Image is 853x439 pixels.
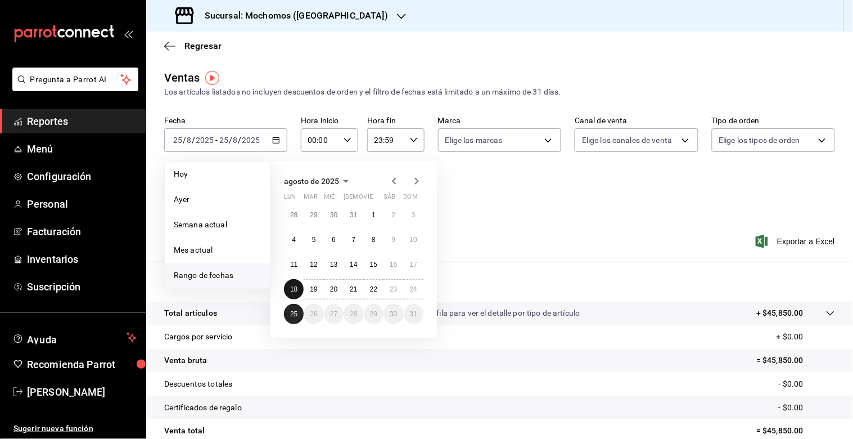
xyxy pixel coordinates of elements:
input: -- [173,136,183,145]
button: 28 de agosto de 2025 [344,304,363,324]
abbr: martes [304,193,317,205]
abbr: 9 de agosto de 2025 [391,236,395,244]
button: 9 de agosto de 2025 [383,230,403,250]
abbr: 16 de agosto de 2025 [390,261,397,268]
abbr: 6 de agosto de 2025 [332,236,336,244]
div: Los artículos listados no incluyen descuentos de orden y el filtro de fechas está limitado a un m... [164,86,835,98]
abbr: 8 de agosto de 2025 [372,236,376,244]
button: 24 de agosto de 2025 [404,279,423,299]
div: Ventas [164,69,200,86]
button: 12 de agosto de 2025 [304,254,323,275]
p: Venta bruta [164,355,207,366]
abbr: 30 de agosto de 2025 [390,310,397,318]
abbr: 17 de agosto de 2025 [410,261,417,268]
abbr: 31 de agosto de 2025 [410,310,417,318]
span: Mes actual [174,244,261,256]
abbr: 28 de agosto de 2025 [350,310,357,318]
p: - $0.00 [779,378,835,390]
span: Facturación [27,224,137,239]
button: 21 de agosto de 2025 [344,279,363,299]
button: Exportar a Excel [758,235,835,248]
p: + $45,850.00 [756,307,804,319]
span: Pregunta a Parrot AI [30,74,121,86]
button: 27 de agosto de 2025 [324,304,344,324]
p: + $0.00 [777,331,835,343]
p: = $45,850.00 [756,355,835,366]
button: open_drawer_menu [124,29,133,38]
label: Marca [438,117,561,125]
button: 26 de agosto de 2025 [304,304,323,324]
span: Hoy [174,168,261,180]
abbr: 23 de agosto de 2025 [390,285,397,293]
button: 7 de agosto de 2025 [344,230,363,250]
p: = $45,850.00 [756,425,835,437]
img: Tooltip marker [205,71,219,85]
abbr: domingo [404,193,418,205]
span: Personal [27,196,137,212]
button: 19 de agosto de 2025 [304,279,323,299]
button: 20 de agosto de 2025 [324,279,344,299]
abbr: 3 de agosto de 2025 [412,211,416,219]
p: Da clic en la fila para ver el detalle por tipo de artículo [394,307,580,319]
button: 5 de agosto de 2025 [304,230,323,250]
button: 6 de agosto de 2025 [324,230,344,250]
span: Configuración [27,169,137,184]
abbr: 21 de agosto de 2025 [350,285,357,293]
abbr: 29 de agosto de 2025 [370,310,377,318]
abbr: 7 de agosto de 2025 [352,236,356,244]
button: 31 de julio de 2025 [344,205,363,225]
span: - [215,136,218,145]
button: 31 de agosto de 2025 [404,304,423,324]
abbr: 29 de julio de 2025 [310,211,317,219]
span: / [238,136,242,145]
span: Elige las marcas [445,135,503,146]
button: 16 de agosto de 2025 [383,254,403,275]
button: 13 de agosto de 2025 [324,254,344,275]
abbr: 24 de agosto de 2025 [410,285,417,293]
abbr: 10 de agosto de 2025 [410,236,417,244]
abbr: 30 de julio de 2025 [330,211,337,219]
p: Total artículos [164,307,217,319]
abbr: 5 de agosto de 2025 [312,236,316,244]
button: 28 de julio de 2025 [284,205,304,225]
input: ---- [242,136,261,145]
button: 4 de agosto de 2025 [284,230,304,250]
span: Ayer [174,194,261,205]
span: Inventarios [27,252,137,267]
abbr: lunes [284,193,296,205]
button: 17 de agosto de 2025 [404,254,423,275]
p: Certificados de regalo [164,402,242,414]
button: 3 de agosto de 2025 [404,205,423,225]
h3: Sucursal: Mochomos ([GEOGRAPHIC_DATA]) [196,9,388,23]
abbr: jueves [344,193,410,205]
button: 25 de agosto de 2025 [284,304,304,324]
p: Resumen [164,275,835,288]
abbr: 14 de agosto de 2025 [350,261,357,268]
button: 14 de agosto de 2025 [344,254,363,275]
span: Rango de fechas [174,270,261,281]
span: Elige los canales de venta [582,135,672,146]
span: agosto de 2025 [284,177,339,186]
button: 29 de julio de 2025 [304,205,323,225]
button: 29 de agosto de 2025 [364,304,383,324]
span: / [229,136,232,145]
span: Reportes [27,114,137,129]
span: Ayuda [27,331,122,344]
abbr: 28 de julio de 2025 [290,211,297,219]
label: Hora fin [367,117,425,125]
button: 8 de agosto de 2025 [364,230,383,250]
abbr: 12 de agosto de 2025 [310,261,317,268]
label: Hora inicio [301,117,358,125]
label: Tipo de orden [712,117,835,125]
button: 10 de agosto de 2025 [404,230,423,250]
label: Canal de venta [575,117,698,125]
abbr: 22 de agosto de 2025 [370,285,377,293]
abbr: 11 de agosto de 2025 [290,261,297,268]
button: 22 de agosto de 2025 [364,279,383,299]
button: 18 de agosto de 2025 [284,279,304,299]
button: 23 de agosto de 2025 [383,279,403,299]
abbr: 19 de agosto de 2025 [310,285,317,293]
button: 11 de agosto de 2025 [284,254,304,275]
abbr: sábado [383,193,395,205]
